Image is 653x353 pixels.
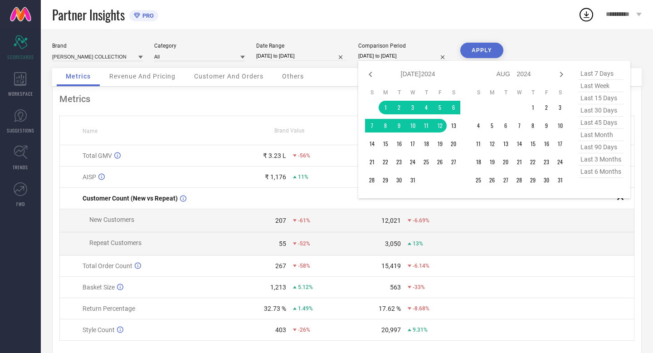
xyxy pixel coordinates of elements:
span: 9.31% [413,327,428,333]
div: 12,021 [381,217,401,224]
div: 3,050 [385,240,401,247]
th: Saturday [553,89,567,96]
span: -33% [413,284,425,290]
td: Wed Jul 31 2024 [406,173,419,187]
div: Brand [52,43,143,49]
th: Saturday [447,89,460,96]
th: Friday [540,89,553,96]
div: 32.73 % [264,305,286,312]
td: Tue Jul 09 2024 [392,119,406,132]
span: 13% [413,240,423,247]
th: Tuesday [499,89,512,96]
span: New Customers [89,216,134,223]
th: Wednesday [406,89,419,96]
span: Customer Count (New vs Repeat) [83,195,178,202]
span: last 45 days [578,117,624,129]
td: Thu Aug 22 2024 [526,155,540,169]
td: Mon Jul 29 2024 [379,173,392,187]
div: ₹ 3.23 L [263,152,286,159]
td: Sat Aug 03 2024 [553,101,567,114]
td: Sun Aug 18 2024 [472,155,485,169]
button: APPLY [460,43,503,58]
th: Tuesday [392,89,406,96]
td: Sat Aug 10 2024 [553,119,567,132]
span: -52% [298,240,310,247]
span: TRENDS [13,164,28,171]
td: Wed Jul 24 2024 [406,155,419,169]
td: Sun Jul 28 2024 [365,173,379,187]
span: -26% [298,327,310,333]
td: Sat Aug 17 2024 [553,137,567,151]
span: Metrics [66,73,91,80]
span: Partner Insights [52,5,125,24]
td: Mon Aug 05 2024 [485,119,499,132]
td: Thu Aug 08 2024 [526,119,540,132]
td: Tue Aug 27 2024 [499,173,512,187]
div: 1,213 [270,284,286,291]
td: Fri Jul 19 2024 [433,137,447,151]
th: Sunday [365,89,379,96]
span: -61% [298,217,310,224]
span: WORKSPACE [8,90,33,97]
th: Thursday [419,89,433,96]
td: Sun Aug 04 2024 [472,119,485,132]
div: 55 [279,240,286,247]
span: last 30 days [578,104,624,117]
span: 1.49% [298,305,313,312]
span: Brand Value [274,127,304,134]
td: Sat Jul 06 2024 [447,101,460,114]
span: FWD [16,201,25,207]
div: 403 [275,326,286,333]
div: ₹ 1,176 [265,173,286,181]
td: Thu Jul 04 2024 [419,101,433,114]
div: Metrics [59,93,634,104]
span: Revenue And Pricing [109,73,175,80]
input: Select date range [256,51,347,61]
td: Mon Jul 08 2024 [379,119,392,132]
td: Mon Jul 22 2024 [379,155,392,169]
td: Mon Jul 15 2024 [379,137,392,151]
td: Mon Aug 26 2024 [485,173,499,187]
span: last 15 days [578,92,624,104]
td: Fri Aug 02 2024 [540,101,553,114]
span: Name [83,128,97,134]
td: Wed Jul 10 2024 [406,119,419,132]
span: Customer And Orders [194,73,263,80]
td: Thu Aug 01 2024 [526,101,540,114]
div: Category [154,43,245,49]
span: Others [282,73,304,80]
span: AISP [83,173,96,181]
div: 17.62 % [379,305,401,312]
td: Mon Jul 01 2024 [379,101,392,114]
th: Wednesday [512,89,526,96]
span: last week [578,80,624,92]
td: Sat Aug 24 2024 [553,155,567,169]
td: Sat Aug 31 2024 [553,173,567,187]
td: Tue Aug 06 2024 [499,119,512,132]
td: Wed Jul 17 2024 [406,137,419,151]
td: Tue Aug 13 2024 [499,137,512,151]
td: Tue Jul 23 2024 [392,155,406,169]
td: Tue Jul 30 2024 [392,173,406,187]
div: 267 [275,262,286,270]
span: Total GMV [83,152,112,159]
td: Mon Aug 12 2024 [485,137,499,151]
div: Comparison Period [358,43,449,49]
td: Sat Jul 27 2024 [447,155,460,169]
span: last 7 days [578,68,624,80]
td: Wed Jul 03 2024 [406,101,419,114]
span: last 90 days [578,141,624,153]
td: Fri Aug 30 2024 [540,173,553,187]
div: Date Range [256,43,347,49]
td: Sun Jul 14 2024 [365,137,379,151]
span: Repeat Customers [89,239,141,246]
td: Fri Jul 05 2024 [433,101,447,114]
td: Fri Jul 26 2024 [433,155,447,169]
td: Sat Jul 20 2024 [447,137,460,151]
td: Sat Jul 13 2024 [447,119,460,132]
td: Tue Aug 20 2024 [499,155,512,169]
span: Return Percentage [83,305,135,312]
td: Fri Aug 09 2024 [540,119,553,132]
span: -56% [298,152,310,159]
div: 207 [275,217,286,224]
